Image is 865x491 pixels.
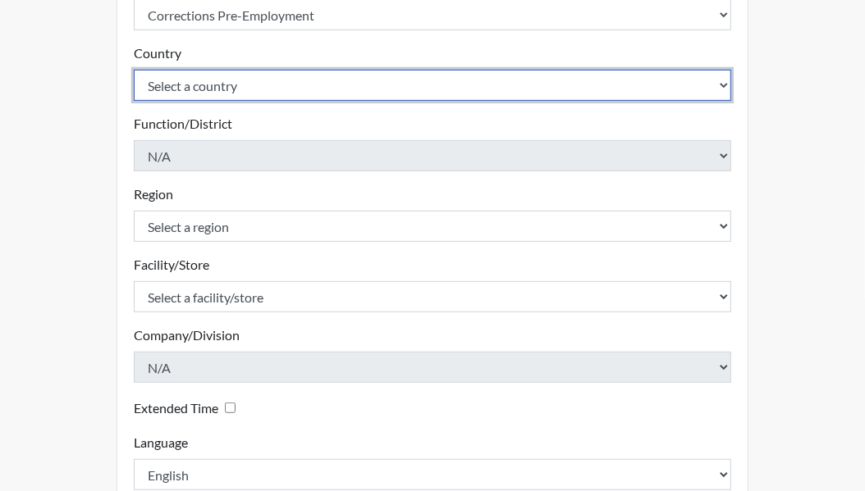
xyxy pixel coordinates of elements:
div: Checking this box will provide the interviewee with an accomodation of extra time to answer each ... [134,396,242,420]
label: Function/District [134,114,232,134]
label: Language [134,433,188,452]
label: Extended Time [134,398,218,418]
label: Company/Division [134,325,240,345]
label: Region [134,184,173,204]
label: Facility/Store [134,255,209,275]
label: Country [134,43,181,63]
